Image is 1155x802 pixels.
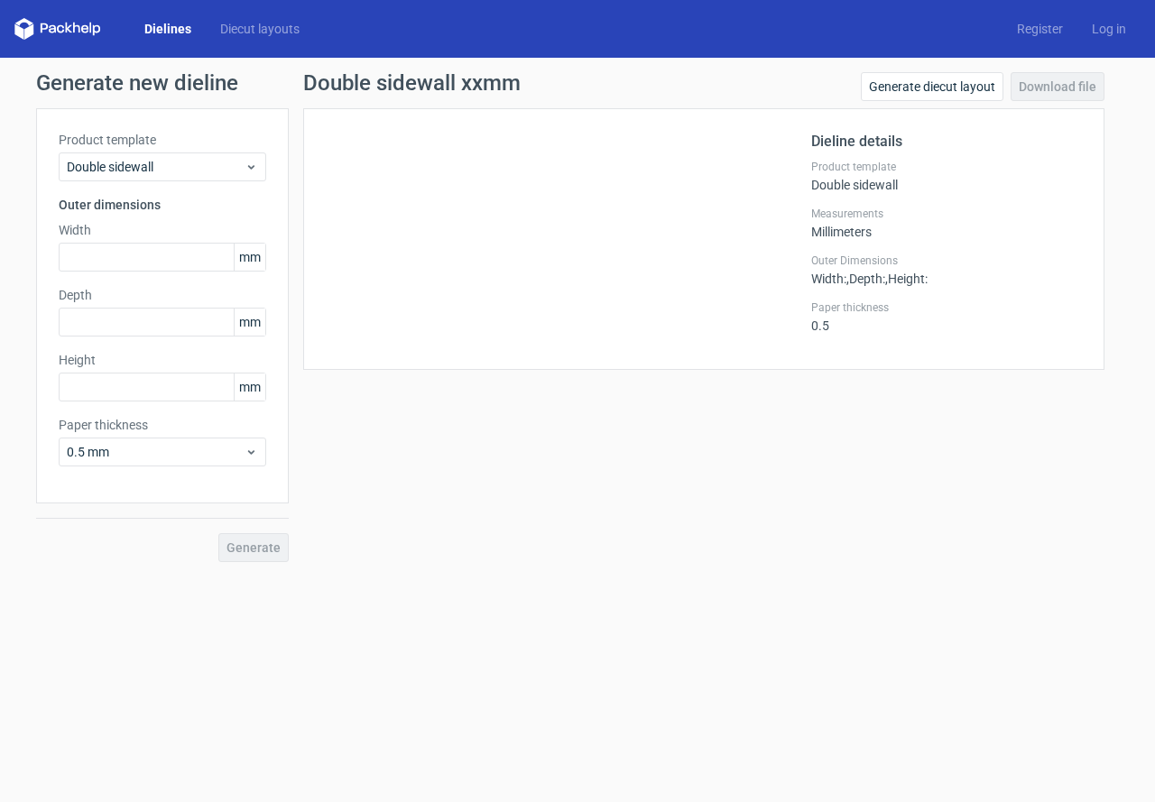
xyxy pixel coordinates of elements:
[811,300,1082,333] div: 0.5
[234,244,265,271] span: mm
[303,72,521,94] h1: Double sidewall xxmm
[59,131,266,149] label: Product template
[861,72,1003,101] a: Generate diecut layout
[811,300,1082,315] label: Paper thickness
[234,309,265,336] span: mm
[36,72,1119,94] h1: Generate new dieline
[234,373,265,401] span: mm
[811,207,1082,221] label: Measurements
[885,272,928,286] span: , Height :
[811,207,1082,239] div: Millimeters
[811,160,1082,192] div: Double sidewall
[811,160,1082,174] label: Product template
[1077,20,1141,38] a: Log in
[130,20,206,38] a: Dielines
[59,351,266,369] label: Height
[811,272,846,286] span: Width :
[811,254,1082,268] label: Outer Dimensions
[206,20,314,38] a: Diecut layouts
[846,272,885,286] span: , Depth :
[59,416,266,434] label: Paper thickness
[59,286,266,304] label: Depth
[67,158,245,176] span: Double sidewall
[59,221,266,239] label: Width
[1003,20,1077,38] a: Register
[59,196,266,214] h3: Outer dimensions
[67,443,245,461] span: 0.5 mm
[811,131,1082,152] h2: Dieline details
